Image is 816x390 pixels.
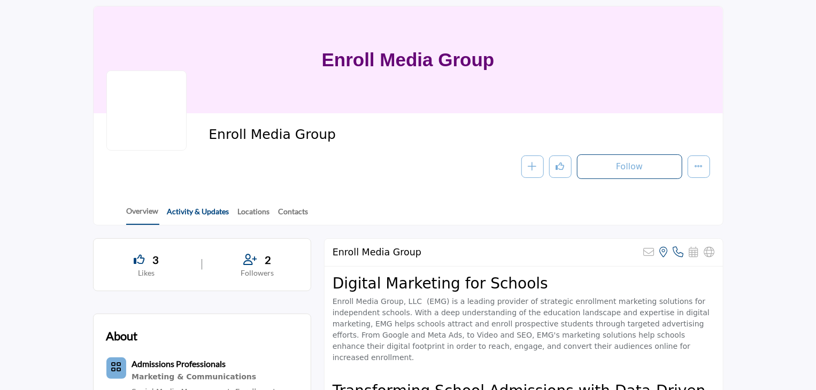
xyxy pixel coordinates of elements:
[217,268,298,278] p: Followers
[106,268,187,278] p: Likes
[152,252,159,268] span: 3
[106,327,138,345] h2: About
[265,252,271,268] span: 2
[688,155,710,178] button: More details
[167,206,230,224] a: Activity & Updates
[322,6,495,113] h1: Enroll Media Group
[132,370,298,384] a: Marketing & Communications
[106,357,127,379] button: Category Icon
[132,358,226,369] b: Admissions Professionals
[132,360,226,369] a: Admissions Professionals
[132,370,298,384] div: Cutting-edge software solutions designed to streamline educational processes and enhance learning.
[237,206,271,224] a: Locations
[577,154,682,179] button: Follow
[333,247,421,258] h2: Enroll Media Group
[333,275,715,293] h2: Digital Marketing for Schools
[209,126,450,144] span: Enroll Media Group
[549,155,572,178] button: Like
[278,206,309,224] a: Contacts
[126,205,159,225] a: Overview
[333,296,715,375] p: ⁠⁠⁠⁠⁠⁠⁠Enroll Media Group, LLC (EMG) is a leading provider of strategic enrollment marketing solu...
